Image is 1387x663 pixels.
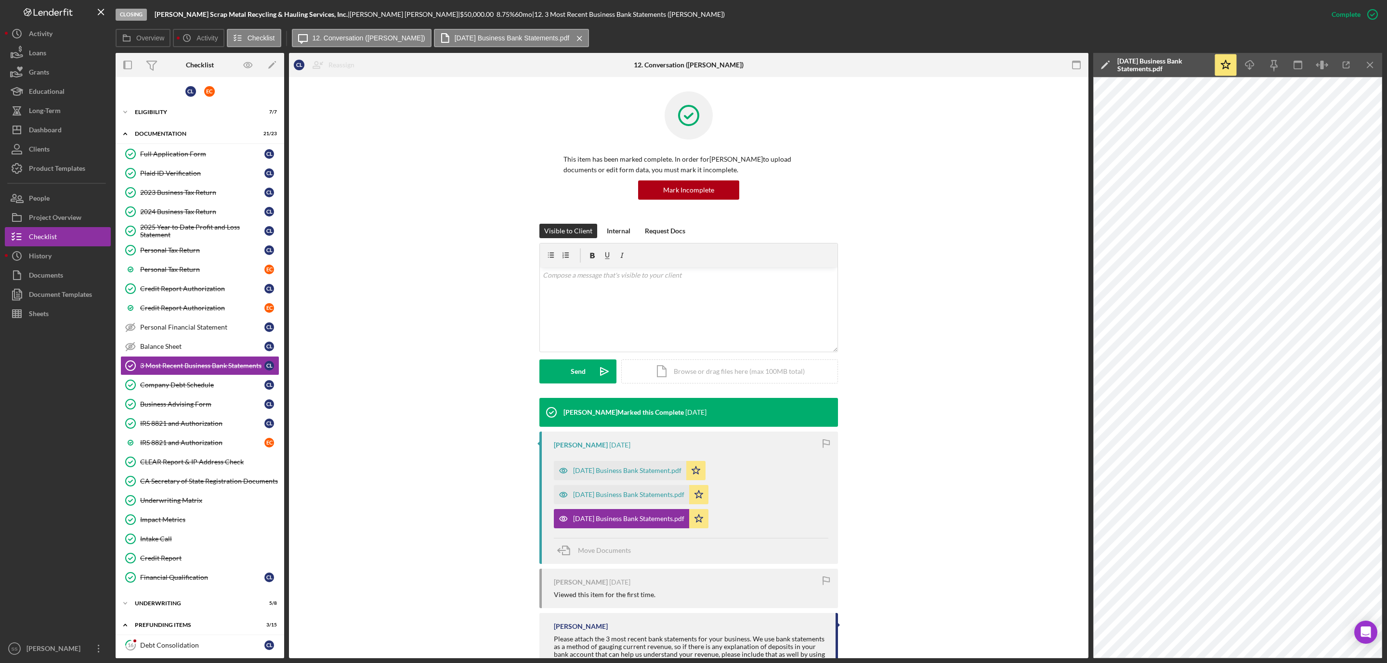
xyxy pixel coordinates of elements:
[264,640,274,650] div: C L
[140,641,264,649] div: Debt Consolidation
[264,265,274,274] div: E C
[663,180,714,200] div: Mark Incomplete
[264,245,274,255] div: C L
[260,131,277,137] div: 21 / 23
[120,356,279,375] a: 3 Most Recent Business Bank StatementsCL
[554,461,706,480] button: [DATE] Business Bank Statement.pdf
[120,568,279,587] a: Financial QualificationCL
[120,202,279,221] a: 2024 Business Tax ReturnCL
[120,144,279,164] a: Full Application FormCL
[264,342,274,351] div: C L
[573,467,681,474] div: [DATE] Business Bank Statement.pdf
[264,149,274,159] div: C L
[554,441,608,449] div: [PERSON_NAME]
[140,169,264,177] div: Plaid ID Verification
[140,535,279,543] div: Intake Call
[120,375,279,395] a: Company Debt ScheduleCL
[554,591,655,599] div: Viewed this item for the first time.
[248,34,275,42] label: Checklist
[638,180,739,200] button: Mark Incomplete
[5,246,111,266] a: History
[5,159,111,178] button: Product Templates
[120,279,279,298] a: Credit Report AuthorizationCL
[5,120,111,140] a: Dashboard
[135,600,253,606] div: Underwriting
[120,491,279,510] a: Underwriting Matrix
[135,622,253,628] div: Prefunding Items
[571,359,586,383] div: Send
[140,574,264,581] div: Financial Qualification
[185,86,196,97] div: C L
[5,140,111,159] a: Clients
[155,11,350,18] div: |
[140,266,264,273] div: Personal Tax Return
[120,395,279,414] a: Business Advising FormCL
[135,109,253,115] div: Eligibility
[5,304,111,323] a: Sheets
[1117,57,1209,73] div: [DATE] Business Bank Statements.pdf
[264,438,274,447] div: E C
[120,318,279,337] a: Personal Financial StatementCL
[554,509,708,528] button: [DATE] Business Bank Statements.pdf
[5,639,111,658] button: SS[PERSON_NAME]
[294,60,304,70] div: C L
[289,55,364,75] button: CLReassign
[292,29,432,47] button: 12. Conversation ([PERSON_NAME])
[544,224,592,238] div: Visible to Client
[5,266,111,285] button: Documents
[313,34,425,42] label: 12. Conversation ([PERSON_NAME])
[140,497,279,504] div: Underwriting Matrix
[29,140,50,161] div: Clients
[264,284,274,293] div: C L
[120,510,279,529] a: Impact Metrics
[578,546,631,554] span: Move Documents
[29,63,49,84] div: Grants
[602,224,635,238] button: Internal
[116,29,170,47] button: Overview
[264,419,274,428] div: C L
[128,642,134,648] tspan: 16
[609,441,630,449] time: 2025-07-10 01:22
[204,86,215,97] div: E C
[497,11,515,18] div: 8.75 %
[5,285,111,304] a: Document Templates
[634,61,744,69] div: 12. Conversation ([PERSON_NAME])
[455,34,570,42] label: [DATE] Business Bank Statements.pdf
[140,343,264,350] div: Balance Sheet
[120,260,279,279] a: Personal Tax ReturnEC
[120,548,279,568] a: Credit Report
[5,189,111,208] a: People
[120,337,279,356] a: Balance SheetCL
[140,362,264,370] div: 3 Most Recent Business Bank Statements
[260,109,277,115] div: 7 / 7
[24,639,87,661] div: [PERSON_NAME]
[264,188,274,197] div: C L
[29,266,63,287] div: Documents
[227,29,281,47] button: Checklist
[434,29,589,47] button: [DATE] Business Bank Statements.pdf
[5,208,111,227] a: Project Overview
[186,61,214,69] div: Checklist
[5,227,111,246] a: Checklist
[140,516,279,523] div: Impact Metrics
[29,227,57,249] div: Checklist
[645,224,685,238] div: Request Docs
[554,485,708,504] button: [DATE] Business Bank Statements.pdf
[5,82,111,101] button: Educational
[29,101,61,123] div: Long-Term
[260,622,277,628] div: 3 / 15
[140,208,264,216] div: 2024 Business Tax Return
[539,359,616,383] button: Send
[607,224,630,238] div: Internal
[640,224,690,238] button: Request Docs
[140,189,264,196] div: 2023 Business Tax Return
[554,538,641,562] button: Move Documents
[5,24,111,43] button: Activity
[120,636,279,655] a: 16Debt ConsolidationCL
[5,101,111,120] button: Long-Term
[140,323,264,331] div: Personal Financial Statement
